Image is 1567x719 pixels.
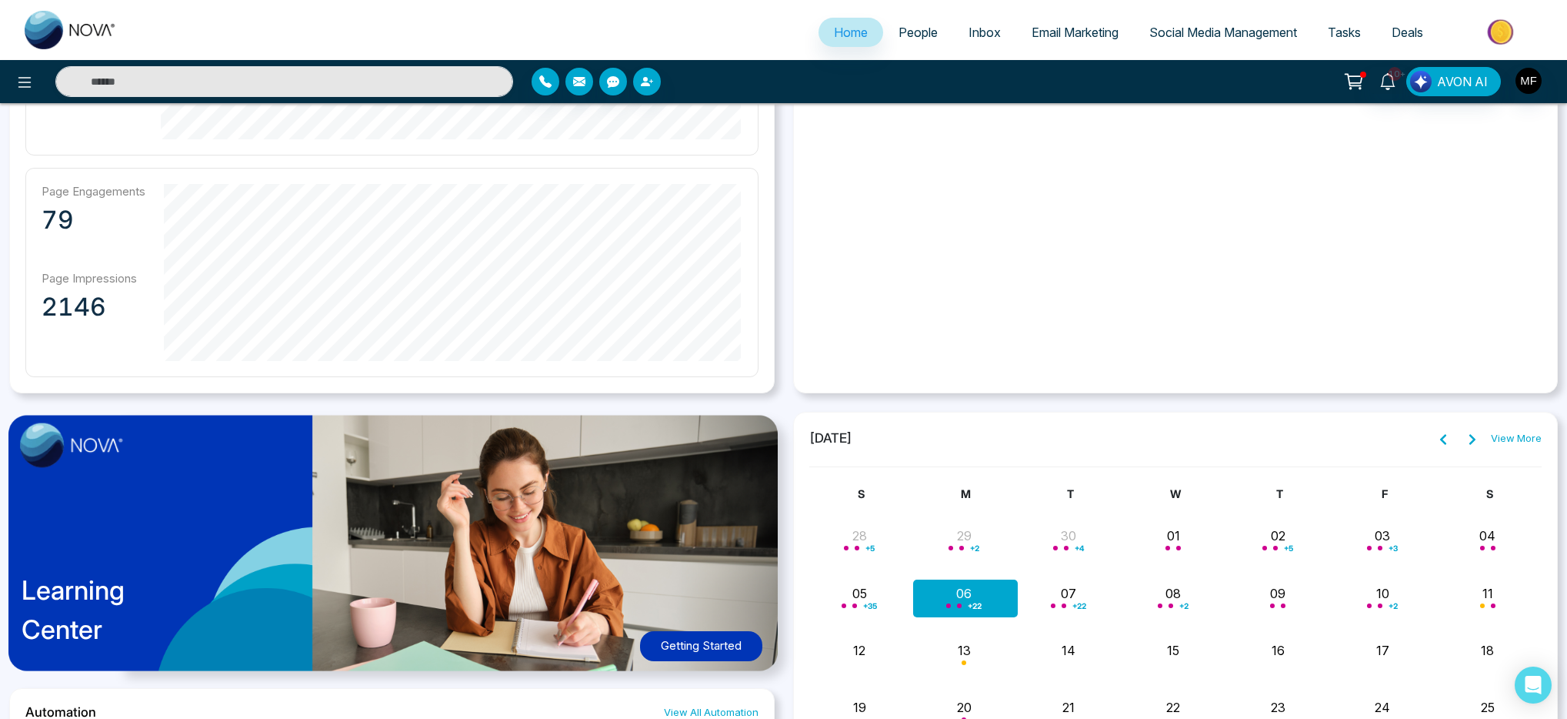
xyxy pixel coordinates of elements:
span: [DATE] [809,429,852,449]
span: + 22 [968,603,982,609]
a: Home [819,18,883,47]
img: Lead Flow [1410,71,1432,92]
span: + 4 [1075,545,1084,551]
p: Page Impressions [42,271,145,286]
a: Tasks [1312,18,1376,47]
button: 16 [1272,641,1285,660]
span: + 5 [1284,545,1293,551]
span: + 2 [970,545,979,551]
a: Email Marketing [1016,18,1134,47]
span: Tasks [1328,25,1361,40]
span: F [1382,487,1388,500]
a: 10+ [1369,67,1406,94]
span: Email Marketing [1032,25,1119,40]
p: Learning Center [22,570,125,649]
span: + 3 [1389,545,1398,551]
p: Page Engagements [42,184,145,199]
a: Deals [1376,18,1439,47]
span: S [1486,487,1493,500]
span: T [1276,487,1283,500]
button: 23 [1271,698,1285,717]
span: + 35 [863,603,877,609]
span: + 2 [1389,603,1398,609]
span: People [899,25,938,40]
button: 22 [1166,698,1180,717]
p: 2146 [42,292,145,323]
span: AVON AI [1437,72,1488,91]
span: + 2 [1179,603,1189,609]
button: 21 [1062,698,1075,717]
span: Deals [1392,25,1423,40]
button: 17 [1376,641,1389,660]
button: 18 [1481,641,1494,660]
img: Nova CRM Logo [25,11,117,49]
button: 12 [853,641,865,660]
a: Social Media Management [1134,18,1312,47]
a: People [883,18,953,47]
a: View More [1491,431,1542,446]
span: + 22 [1072,603,1086,609]
span: + 5 [865,545,875,551]
span: 10+ [1388,67,1402,81]
span: Home [834,25,868,40]
button: 25 [1481,698,1495,717]
button: Getting Started [640,631,762,661]
p: 79 [42,205,145,236]
button: 24 [1375,698,1390,717]
div: Open Intercom Messenger [1515,667,1552,704]
span: Social Media Management [1149,25,1297,40]
img: User Avatar [1515,68,1542,94]
span: W [1170,487,1181,500]
img: Market-place.gif [1446,15,1558,49]
a: Inbox [953,18,1016,47]
span: T [1067,487,1074,500]
button: 14 [1062,641,1075,660]
span: Inbox [969,25,1001,40]
a: LearningCenterGetting Started [9,412,775,688]
button: 19 [853,698,866,717]
button: 15 [1167,641,1179,660]
img: image [20,423,123,468]
span: S [858,487,865,500]
span: M [961,487,971,500]
button: AVON AI [1406,67,1501,96]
